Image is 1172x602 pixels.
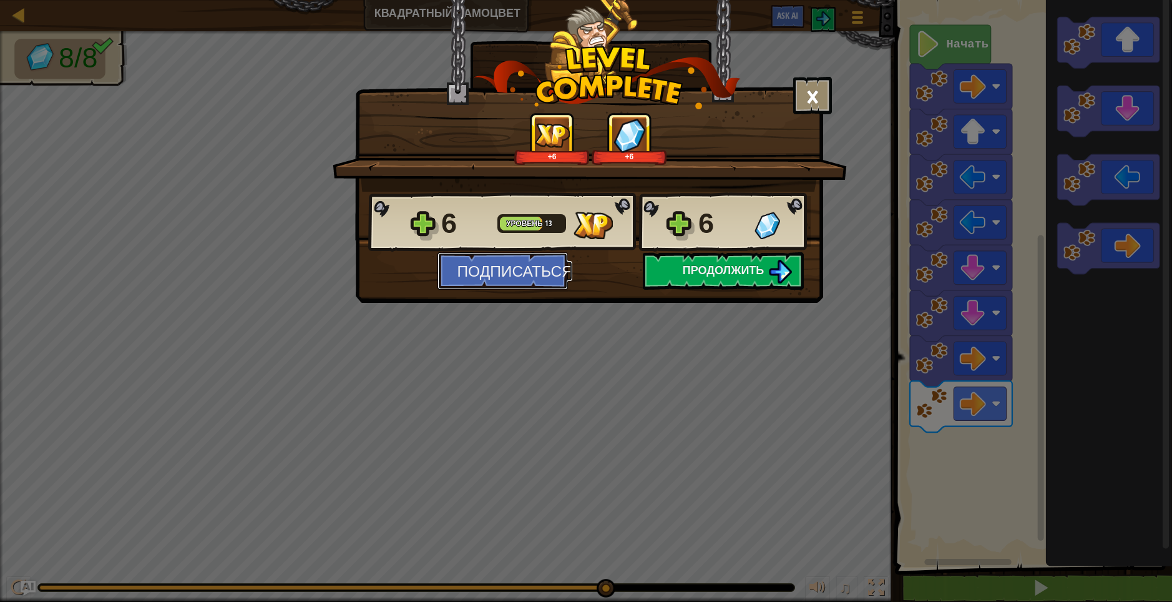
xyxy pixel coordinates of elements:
[517,152,587,161] div: +6
[698,204,747,244] div: 6
[793,77,832,114] button: ×
[545,218,552,229] span: 13
[754,212,780,239] img: Самоцветов получено
[535,123,570,147] img: Опыта получено
[437,252,568,290] button: Подписаться
[643,252,804,290] button: Продолжить
[613,118,646,152] img: Самоцветов получено
[506,218,545,229] span: Уровень
[473,46,741,109] img: level_complete.png
[683,262,764,278] span: Продолжить
[441,204,490,244] div: 6
[768,260,792,284] img: Продолжить
[574,212,613,239] img: Опыта получено
[594,152,665,161] div: +6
